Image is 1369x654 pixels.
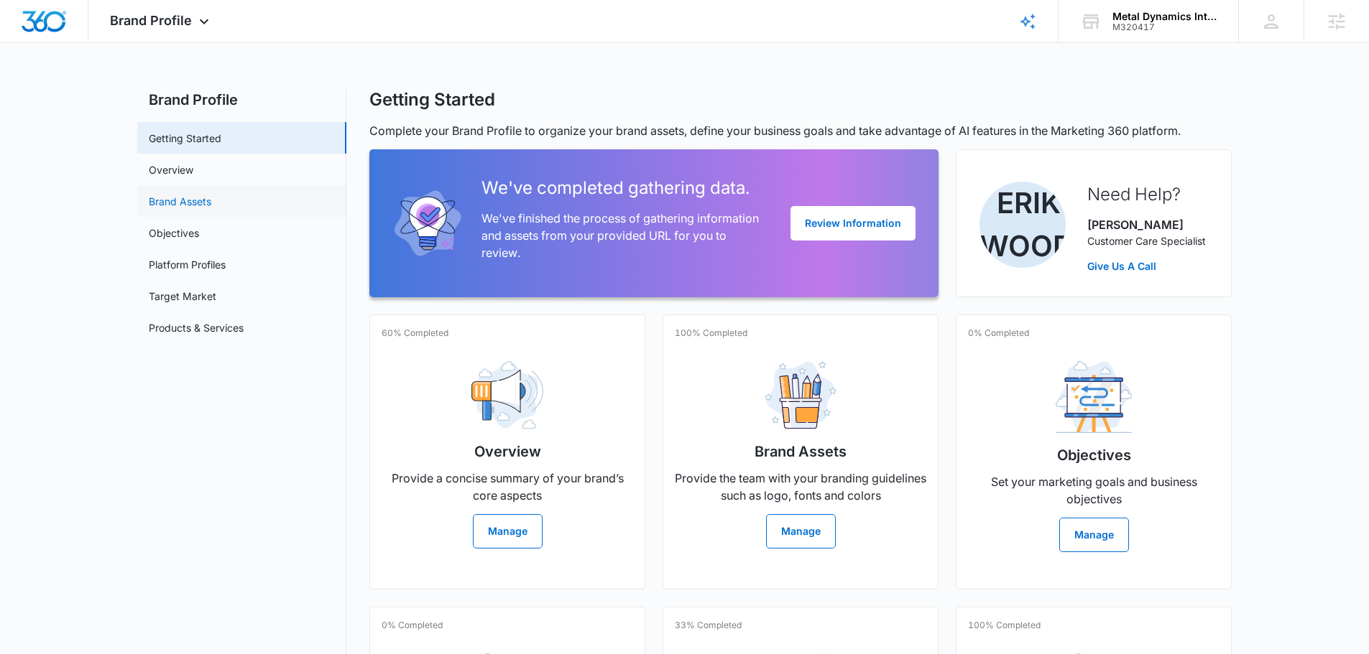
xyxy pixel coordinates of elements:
[755,441,847,462] h2: Brand Assets
[1087,182,1206,207] h2: Need Help?
[1112,11,1217,22] div: account name
[110,13,192,28] span: Brand Profile
[382,470,633,504] p: Provide a concise summary of your brand’s core aspects
[137,89,346,111] h2: Brand Profile
[474,441,541,462] h2: Overview
[1087,258,1206,274] a: Give Us A Call
[968,327,1029,340] p: 0% Completed
[790,206,916,240] button: Review Information
[1087,216,1206,233] p: [PERSON_NAME]
[968,473,1220,508] p: Set your marketing goals and business objectives
[979,182,1066,268] img: Erik Woods
[149,131,221,146] a: Getting Started
[766,514,836,548] button: Manage
[149,320,244,335] a: Products & Services
[675,619,742,632] p: 33% Completed
[149,289,216,304] a: Target Market
[1087,233,1206,248] p: Customer Care Specialist
[675,470,926,504] p: Provide the team with your branding guidelines such as logo, fonts and colors
[149,194,211,209] a: Brand Assets
[675,327,747,340] p: 100% Completed
[1059,518,1129,552] button: Manage
[956,314,1232,589] a: 0% CompletedObjectivesSet your marketing goals and business objectivesManage
[149,257,226,272] a: Platform Profiles
[1112,22,1217,32] div: account id
[149,225,199,240] a: Objectives
[369,314,645,589] a: 60% CompletedOverviewProvide a concise summary of your brand’s core aspectsManage
[149,162,193,177] a: Overview
[481,210,768,261] p: We've finished the process of gathering information and assets from your provided URL for you to ...
[369,122,1232,139] p: Complete your Brand Profile to organize your brand assets, define your business goals and take ad...
[382,619,443,632] p: 0% Completed
[663,314,939,589] a: 100% CompletedBrand AssetsProvide the team with your branding guidelines such as logo, fonts and ...
[481,175,768,201] h2: We've completed gathering data.
[1057,444,1131,466] h2: Objectives
[369,89,495,111] h1: Getting Started
[473,514,543,548] button: Manage
[968,619,1041,632] p: 100% Completed
[382,327,448,340] p: 60% Completed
